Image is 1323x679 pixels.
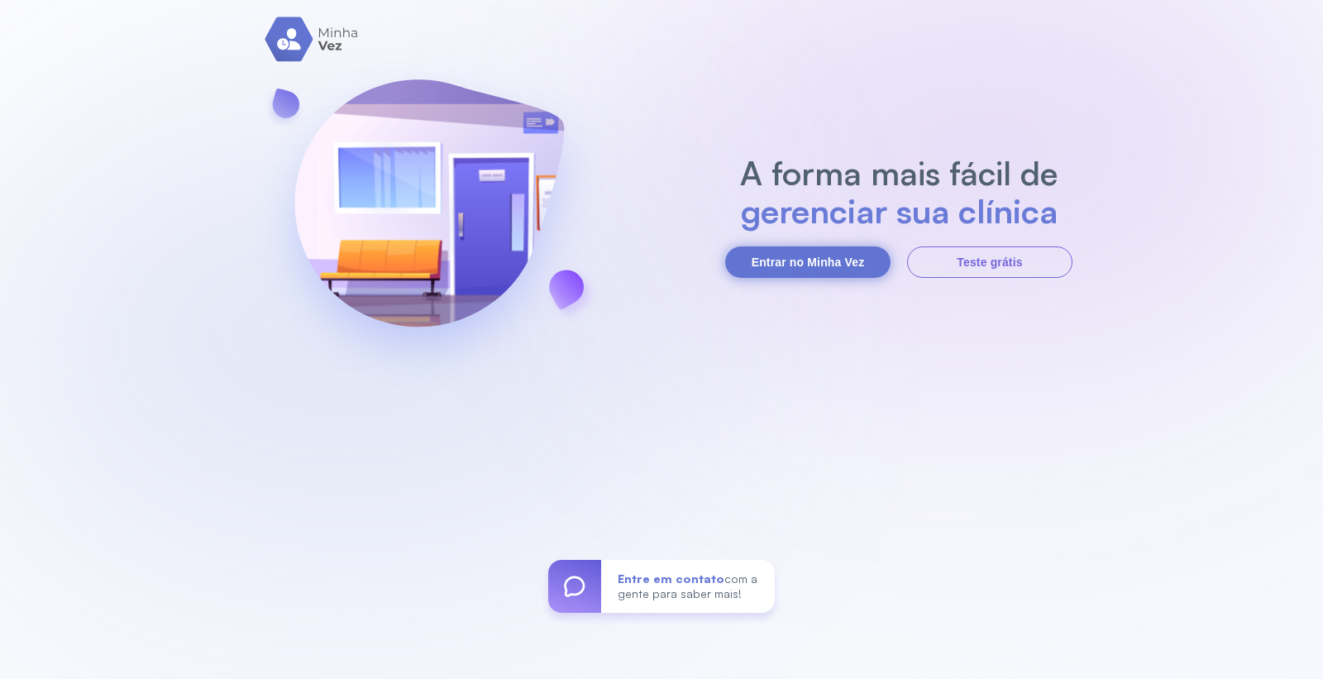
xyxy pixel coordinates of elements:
[251,36,608,395] img: banner-login.svg
[548,560,775,613] a: Entre em contatocom a gente para saber mais!
[601,560,775,613] div: com a gente para saber mais!
[618,571,724,586] span: Entre em contato
[907,246,1072,278] button: Teste grátis
[265,17,360,62] img: logo.svg
[732,192,1067,230] h2: gerenciar sua clínica
[732,154,1067,192] h2: A forma mais fácil de
[725,246,891,278] button: Entrar no Minha Vez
